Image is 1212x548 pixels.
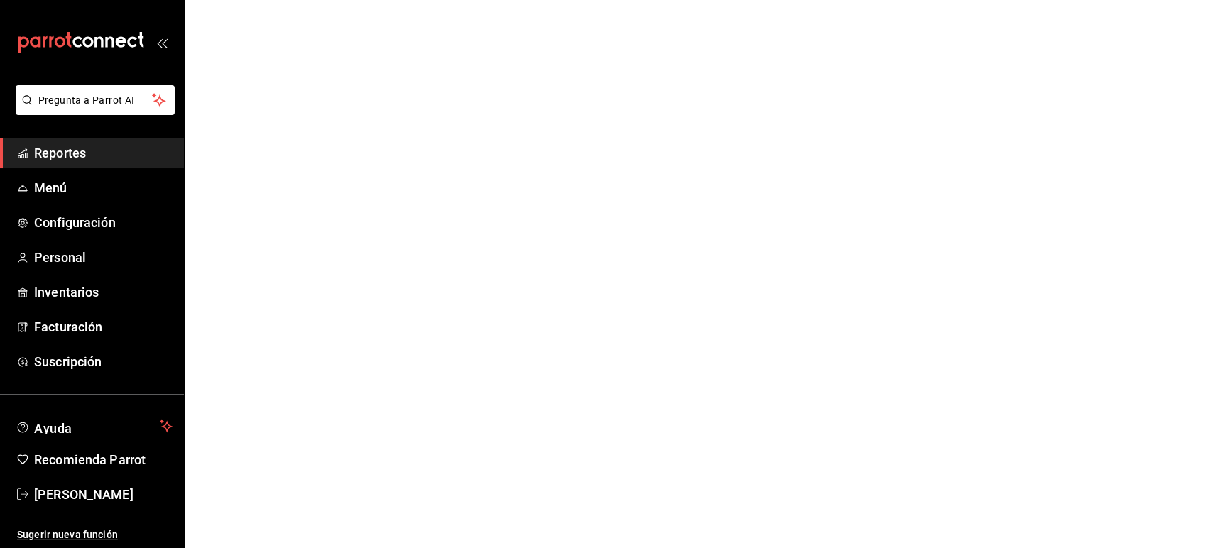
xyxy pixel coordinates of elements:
span: Menú [34,178,173,197]
span: Configuración [34,213,173,232]
button: Pregunta a Parrot AI [16,85,175,115]
span: Facturación [34,317,173,336]
span: Suscripción [34,352,173,371]
span: Personal [34,248,173,267]
span: Pregunta a Parrot AI [38,93,153,108]
span: Sugerir nueva función [17,527,173,542]
a: Pregunta a Parrot AI [10,103,175,118]
button: open_drawer_menu [156,37,168,48]
span: Recomienda Parrot [34,450,173,469]
span: Inventarios [34,283,173,302]
span: Reportes [34,143,173,163]
span: Ayuda [34,417,154,434]
span: [PERSON_NAME] [34,485,173,504]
